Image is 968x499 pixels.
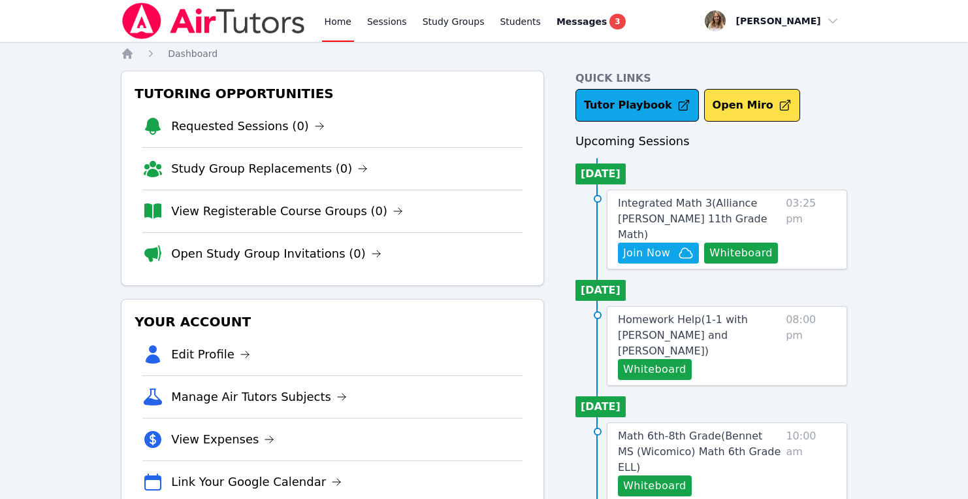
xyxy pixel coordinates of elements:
span: Math 6th-8th Grade ( Bennet MS (Wicomico) Math 6th Grade ELL ) [618,430,781,473]
li: [DATE] [575,396,626,417]
h4: Quick Links [575,71,847,86]
span: Homework Help ( 1-1 with [PERSON_NAME] and [PERSON_NAME] ) [618,313,748,357]
span: 08:00 pm [786,312,836,380]
a: Math 6th-8th Grade(Bennet MS (Wicomico) Math 6th Grade ELL) [618,428,781,475]
li: [DATE] [575,280,626,301]
a: Requested Sessions (0) [171,117,325,135]
button: Join Now [618,243,699,264]
a: Edit Profile [171,345,250,364]
a: Tutor Playbook [575,89,699,122]
button: Open Miro [704,89,800,122]
span: 10:00 am [786,428,835,496]
a: Study Group Replacements (0) [171,160,368,178]
li: [DATE] [575,163,626,184]
h3: Tutoring Opportunities [132,82,533,105]
button: Whiteboard [704,243,778,264]
h3: Your Account [132,310,533,334]
span: Join Now [623,245,670,261]
span: 03:25 pm [786,196,836,264]
button: Whiteboard [618,359,692,380]
a: Open Study Group Invitations (0) [171,245,381,263]
a: Homework Help(1-1 with [PERSON_NAME] and [PERSON_NAME]) [618,312,781,359]
h3: Upcoming Sessions [575,132,847,150]
button: Whiteboard [618,475,692,496]
nav: Breadcrumb [121,47,847,60]
span: Messages [557,15,607,28]
a: View Registerable Course Groups (0) [171,202,403,220]
span: 3 [609,14,625,29]
a: Link Your Google Calendar [171,473,342,491]
a: Dashboard [168,47,218,60]
span: Integrated Math 3 ( Alliance [PERSON_NAME] 11th Grade Math ) [618,197,767,241]
img: Air Tutors [121,3,306,39]
a: Manage Air Tutors Subjects [171,388,347,406]
a: View Expenses [171,430,274,449]
span: Dashboard [168,48,218,59]
a: Integrated Math 3(Alliance [PERSON_NAME] 11th Grade Math) [618,196,781,243]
